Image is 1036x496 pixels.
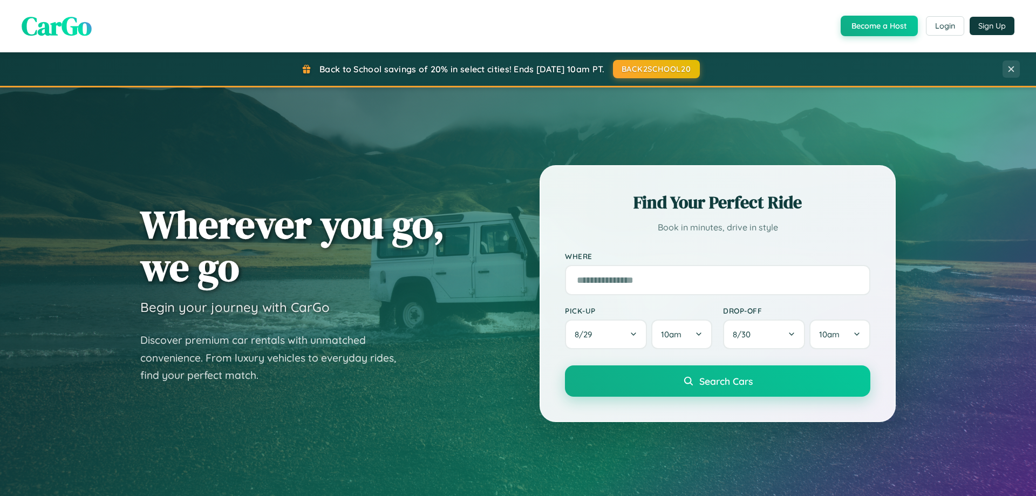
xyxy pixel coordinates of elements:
span: Back to School savings of 20% in select cities! Ends [DATE] 10am PT. [319,64,604,74]
button: Become a Host [841,16,918,36]
span: 8 / 30 [733,329,756,339]
span: 10am [661,329,681,339]
button: Sign Up [970,17,1014,35]
button: Search Cars [565,365,870,397]
label: Pick-up [565,306,712,315]
button: 10am [651,320,712,349]
button: Login [926,16,964,36]
h3: Begin your journey with CarGo [140,299,330,315]
h2: Find Your Perfect Ride [565,191,870,214]
button: 8/30 [723,320,805,349]
span: 10am [819,329,840,339]
label: Where [565,252,870,261]
p: Book in minutes, drive in style [565,220,870,235]
button: BACK2SCHOOL20 [613,60,700,78]
span: 8 / 29 [575,329,597,339]
label: Drop-off [723,306,870,315]
p: Discover premium car rentals with unmatched convenience. From luxury vehicles to everyday rides, ... [140,331,410,384]
h1: Wherever you go, we go [140,203,445,288]
span: Search Cars [699,375,753,387]
button: 10am [809,320,870,349]
button: 8/29 [565,320,647,349]
span: CarGo [22,8,92,44]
